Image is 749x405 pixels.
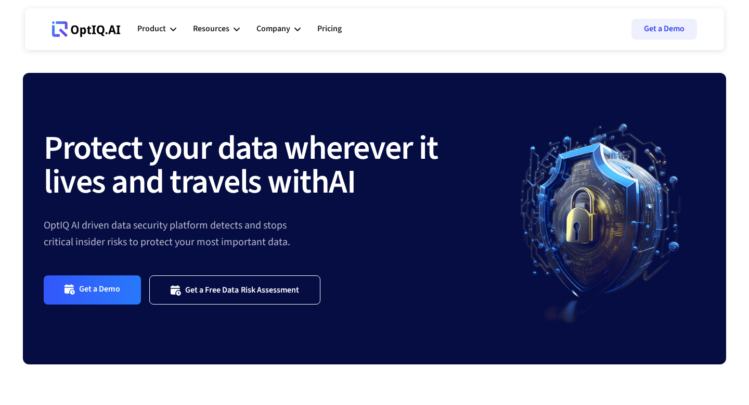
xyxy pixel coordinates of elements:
[79,284,120,296] div: Get a Demo
[193,22,229,36] div: Resources
[137,14,176,45] div: Product
[317,14,342,45] a: Pricing
[329,158,355,206] strong: AI
[149,275,321,304] a: Get a Free Data Risk Assessment
[44,275,141,304] a: Get a Demo
[52,14,121,45] a: Webflow Homepage
[44,217,497,250] div: OptIQ AI driven data security platform detects and stops critical insider risks to protect your m...
[256,22,290,36] div: Company
[631,19,697,40] a: Get a Demo
[256,14,301,45] div: Company
[193,14,240,45] div: Resources
[44,124,438,206] strong: Protect your data wherever it lives and travels with
[52,36,53,37] div: Webflow Homepage
[137,22,166,36] div: Product
[185,285,300,295] div: Get a Free Data Risk Assessment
